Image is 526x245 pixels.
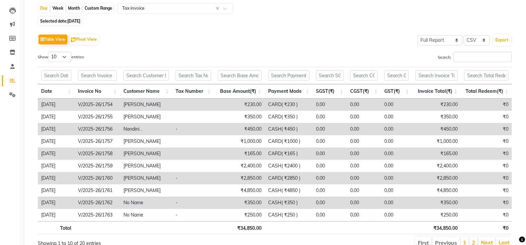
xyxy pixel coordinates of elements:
th: ₹34,850.00 [412,221,461,234]
td: 0.00 [381,111,412,123]
td: 0.00 [381,209,412,221]
td: 0.00 [313,184,347,197]
button: Pivot View [69,34,99,44]
td: [DATE] [38,98,75,111]
td: ₹350.00 [214,197,265,209]
td: V/2025-26/1754 [75,98,120,111]
input: Search Total Redeem(₹) [464,70,508,81]
td: [DATE] [38,184,75,197]
td: ₹0 [461,197,512,209]
th: SGST(₹): activate to sort column ascending [313,84,347,98]
td: [PERSON_NAME] [120,148,172,160]
td: V/2025-26/1755 [75,111,120,123]
td: 0.00 [381,98,412,111]
td: ₹0 [461,209,512,221]
button: Export [493,34,511,46]
th: ₹0 [461,221,512,234]
td: ₹2,850.00 [214,172,265,184]
td: V/2025-26/1757 [75,135,120,148]
td: 0.00 [347,160,381,172]
td: 0.00 [313,98,347,111]
td: CASH( ₹4850 ) [265,184,313,197]
input: Search Invoice No [78,70,117,81]
td: - [172,209,214,221]
td: 0.00 [313,160,347,172]
td: ₹4,850.00 [214,184,265,197]
td: [PERSON_NAME] [120,160,172,172]
td: [DATE] [38,209,75,221]
td: ₹350.00 [214,111,265,123]
td: ₹1,000.00 [412,135,461,148]
td: [DATE] [38,148,75,160]
th: Date: activate to sort column ascending [38,84,75,98]
td: Nandini . [120,123,172,135]
td: CASH( ₹450 ) [265,123,313,135]
td: CASH( ₹250 ) [265,209,313,221]
td: 0.00 [381,135,412,148]
td: [PERSON_NAME] [120,135,172,148]
td: V/2025-26/1759 [75,160,120,172]
td: ₹0 [461,160,512,172]
td: ₹230.00 [412,98,461,111]
td: 0.00 [347,184,381,197]
td: 0.00 [347,135,381,148]
td: CASH( ₹350 ) [265,197,313,209]
button: Table View [38,34,67,44]
td: 0.00 [313,111,347,123]
div: Custom Range [83,4,114,13]
input: Search CGST(₹) [350,70,378,81]
th: Tax Number: activate to sort column ascending [172,84,214,98]
td: [DATE] [38,197,75,209]
td: V/2025-26/1762 [75,197,120,209]
td: ₹2,400.00 [214,160,265,172]
td: 0.00 [347,197,381,209]
th: ₹34,850.00 [214,221,265,234]
td: 0.00 [313,172,347,184]
td: V/2025-26/1760 [75,172,120,184]
td: 0.00 [381,160,412,172]
th: CGST(₹): activate to sort column ascending [347,84,381,98]
span: [DATE] [67,19,80,24]
td: ₹450.00 [214,123,265,135]
input: Search Tax Number [176,70,211,81]
td: ₹2,400.00 [412,160,461,172]
td: 0.00 [347,209,381,221]
th: Base Amount(₹): activate to sort column ascending [214,84,265,98]
input: Search: [454,52,512,62]
td: 0.00 [347,98,381,111]
td: ₹250.00 [214,209,265,221]
td: No Name [120,197,172,209]
div: Week [51,4,65,13]
td: V/2025-26/1761 [75,184,120,197]
td: 0.00 [347,148,381,160]
td: - [172,172,214,184]
td: ₹165.00 [214,148,265,160]
td: 0.00 [381,148,412,160]
div: Month [66,4,82,13]
td: ₹1,000.00 [214,135,265,148]
td: No Name [120,209,172,221]
td: 0.00 [347,123,381,135]
td: [DATE] [38,160,75,172]
input: Search Invoice Total(₹) [415,70,457,81]
td: [PERSON_NAME] [120,111,172,123]
th: Payment Mode: activate to sort column ascending [265,84,313,98]
td: ₹0 [461,111,512,123]
td: 0.00 [313,197,347,209]
span: Clear all [216,5,221,12]
td: CARD( ₹165 ) [265,148,313,160]
td: ₹165.00 [412,148,461,160]
td: 0.00 [313,148,347,160]
label: Show entries [38,52,84,62]
td: CASH( ₹2400 ) [265,160,313,172]
td: ₹0 [461,184,512,197]
td: ₹0 [461,98,512,111]
td: [PERSON_NAME] [120,172,172,184]
td: 0.00 [381,172,412,184]
input: Search Base Amount(₹) [218,70,262,81]
td: ₹350.00 [412,111,461,123]
td: 0.00 [347,172,381,184]
td: ₹450.00 [412,123,461,135]
th: Invoice No: activate to sort column ascending [75,84,120,98]
th: Customer Name: activate to sort column ascending [120,84,172,98]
